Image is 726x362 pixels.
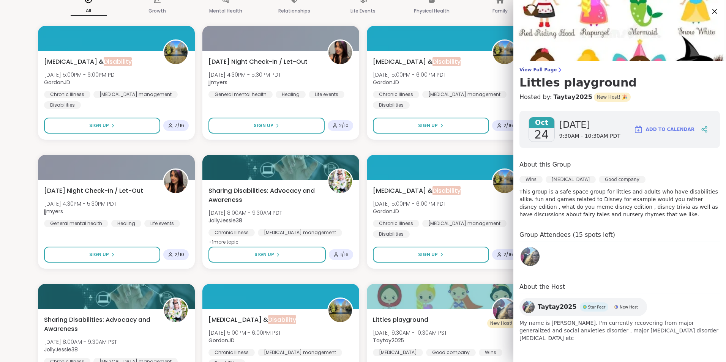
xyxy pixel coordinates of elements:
span: Sharing Disabilities: Advocacy and Awareness [208,186,319,205]
span: 24 [534,128,549,142]
button: Sign Up [44,118,160,134]
span: New Host [620,304,638,310]
span: View Full Page [519,67,720,73]
b: GordonJD [373,208,399,215]
span: Sign Up [89,122,109,129]
img: New Host [614,305,618,309]
span: [DATE] 4:30PM - 5:30PM PDT [44,200,117,208]
div: Chronic Illness [373,91,419,98]
span: Sign Up [254,122,273,129]
span: [MEDICAL_DATA] & [44,57,132,66]
p: Growth [148,6,166,16]
div: New Host! 🎉 [487,319,522,328]
div: General mental health [44,220,108,227]
img: Taytay2025 [493,299,516,322]
p: Mental Health [209,6,242,16]
div: [MEDICAL_DATA] management [422,91,507,98]
b: JollyJessie38 [44,346,78,353]
span: My name is [PERSON_NAME]. I'm currently recovering from major generalized and social anxieties di... [519,319,720,342]
div: Chronic Illness [373,220,419,227]
p: This group is a safe space group for littles and adults who have disabilities alike. fun and game... [519,188,720,218]
a: Taytay2025Taytay2025Star PeerStar PeerNew HostNew Host [519,298,647,316]
a: Taytay2025 [553,93,592,102]
h4: About the Host [519,282,720,293]
b: GordonJD [373,79,399,86]
div: [MEDICAL_DATA] [373,349,423,356]
div: Healing [276,91,306,98]
div: Good company [426,349,476,356]
span: New Host! 🎉 [594,93,631,102]
span: [DATE] 5:00PM - 6:00PM PDT [373,200,446,208]
span: Disability [268,315,296,324]
b: jjmyers [208,79,227,86]
span: [MEDICAL_DATA] & [208,315,296,324]
div: Life events [144,220,180,227]
span: Sharing Disabilities: Advocacy and Awareness [44,315,155,334]
img: GordonJD [493,41,516,64]
div: [MEDICAL_DATA] [546,176,596,183]
img: JollyJessie38 [328,170,352,193]
span: [DATE] 9:30AM - 10:30AM PST [373,329,447,337]
span: Taytay2025 [538,302,577,312]
span: 2 / 10 [175,252,184,258]
b: jjmyers [44,208,63,215]
span: Star Peer [588,304,606,310]
span: 7 / 16 [175,123,184,129]
span: Littles playground [373,315,428,324]
div: Chronic Illness [208,349,255,356]
b: GordonJD [44,79,70,86]
img: GordonJD [493,170,516,193]
div: Disabilities [373,230,410,238]
div: [MEDICAL_DATA] management [93,91,178,98]
img: Taytay2025 [522,301,535,313]
div: Good company [599,176,646,183]
button: Sign Up [373,247,489,263]
span: Disability [104,57,132,66]
b: Taytay2025 [373,337,404,344]
span: [DATE] 5:00PM - 6:00PM PDT [373,71,446,79]
div: Wins [519,176,543,183]
span: [MEDICAL_DATA] & [373,186,461,195]
span: 9:30AM - 10:30AM PDT [559,132,620,140]
button: Sign Up [208,118,325,134]
img: ShareWell Logomark [634,125,643,134]
div: Disabilities [373,101,410,109]
a: Taytay2025 [519,246,541,267]
span: Disability [432,186,461,195]
span: Sign Up [254,251,274,258]
span: Add to Calendar [646,126,694,133]
div: Chronic Illness [44,91,90,98]
span: [DATE] 5:00PM - 6:00PM PDT [44,71,117,79]
div: General mental health [208,91,273,98]
b: JollyJessie38 [208,217,242,224]
span: Disability [432,57,461,66]
button: Sign Up [44,247,160,263]
span: 2 / 16 [503,252,513,258]
span: Sign Up [418,122,438,129]
span: [DATE] 8:00AM - 9:30AM PST [44,338,117,346]
div: Life events [309,91,344,98]
span: Oct [529,117,554,128]
img: Star Peer [583,305,587,309]
span: [DATE] [559,119,620,131]
img: GordonJD [164,41,188,64]
div: [MEDICAL_DATA] management [258,229,342,236]
button: Add to Calendar [630,120,698,139]
img: Taytay2025 [521,247,540,266]
span: 2 / 10 [339,123,349,129]
span: 1 / 16 [340,252,349,258]
span: [DATE] Night Check-In / Let-Out [44,186,143,195]
p: Family [492,6,508,16]
p: All [71,6,107,16]
img: jjmyers [328,41,352,64]
span: [DATE] 4:30PM - 5:30PM PDT [208,71,281,79]
span: [DATE] 5:00PM - 6:00PM PST [208,329,281,337]
h4: About this Group [519,160,571,169]
div: Healing [111,220,141,227]
img: JollyJessie38 [164,299,188,322]
h4: Group Attendees (15 spots left) [519,230,720,241]
span: [DATE] 8:00AM - 9:30AM PDT [208,209,282,217]
img: GordonJD [328,299,352,322]
p: Physical Health [414,6,450,16]
a: View Full PageLittles playground [519,67,720,90]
